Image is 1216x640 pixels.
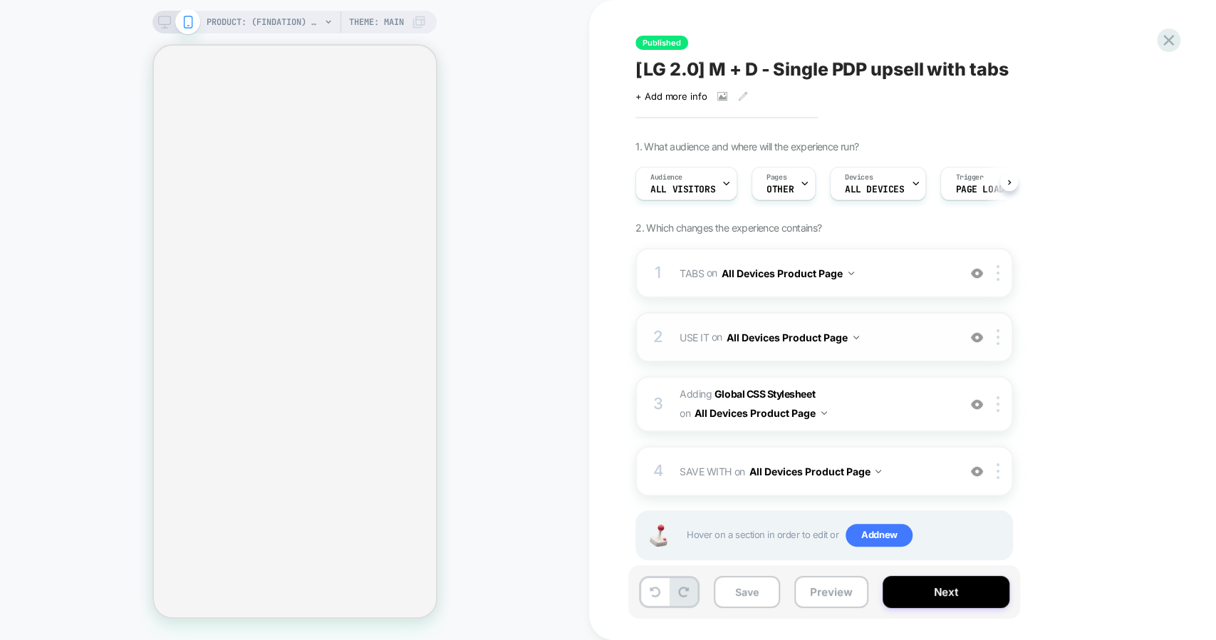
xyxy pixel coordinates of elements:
span: ALL DEVICES [845,185,904,195]
img: crossed eye [971,465,983,478]
span: on [707,264,717,282]
span: Published [635,36,688,50]
img: down arrow [853,336,859,339]
div: 3 [651,390,665,418]
img: close [997,265,999,281]
span: + Add more info [635,91,707,102]
span: Theme: MAIN [349,11,404,33]
img: close [997,396,999,412]
div: 2 [651,323,665,351]
span: 1. What audience and where will the experience run? [635,140,858,153]
span: on [734,463,744,480]
span: 2. Which changes the experience contains? [635,222,821,234]
button: Preview [794,576,868,608]
div: 4 [651,457,665,485]
span: TABS [680,267,704,279]
button: Next [883,576,1009,608]
div: 1 [651,259,665,287]
span: Pages [767,172,786,182]
span: OTHER [767,185,794,195]
span: Page Load [955,185,1004,195]
img: crossed eye [971,398,983,411]
img: crossed eye [971,267,983,279]
img: close [997,329,999,345]
img: Joystick [644,525,672,547]
span: Add new [846,524,913,547]
span: All Visitors [650,185,715,195]
span: SAVE WITH [680,465,732,478]
button: All Devices Product Page [695,403,827,423]
span: Hover on a section in order to edit or [687,524,1004,547]
span: on [712,328,722,346]
span: [LG 2.0] M + D - Single PDP upsell with tabs [635,58,1008,80]
img: down arrow [848,272,854,275]
span: Trigger [955,172,983,182]
span: Audience [650,172,682,182]
img: down arrow [821,411,827,415]
button: Save [714,576,780,608]
span: PRODUCT: (Findation) Double Take Baked Full Coverage Foundation [207,11,321,33]
button: All Devices Product Page [727,327,859,348]
span: Adding [680,385,951,423]
img: close [997,463,999,479]
button: All Devices Product Page [722,263,854,284]
span: Devices [845,172,873,182]
span: on [680,404,690,422]
span: USE IT [680,331,709,343]
b: Global CSS Stylesheet [714,388,815,400]
img: down arrow [875,470,881,473]
img: crossed eye [971,331,983,344]
button: All Devices Product Page [749,461,881,482]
